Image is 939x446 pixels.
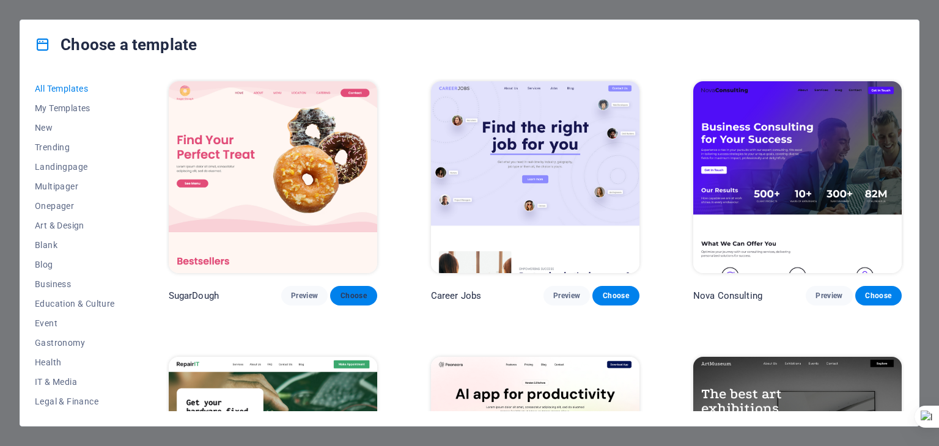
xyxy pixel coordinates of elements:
h4: Choose a template [35,35,197,54]
button: Landingpage [35,157,115,177]
img: SugarDough [169,81,377,273]
span: Blog [35,260,115,269]
span: Event [35,318,115,328]
button: Onepager [35,196,115,216]
button: Health [35,353,115,372]
button: Preview [806,286,852,305]
button: My Templates [35,98,115,118]
button: Business [35,274,115,294]
button: IT & Media [35,372,115,392]
button: New [35,118,115,137]
button: Art & Design [35,216,115,235]
button: Multipager [35,177,115,196]
img: Nova Consulting [693,81,902,273]
button: Preview [281,286,328,305]
button: Choose [330,286,377,305]
span: Preview [553,291,580,301]
span: My Templates [35,103,115,113]
span: All Templates [35,84,115,93]
button: Gastronomy [35,333,115,353]
span: Choose [865,291,892,301]
span: New [35,123,115,133]
span: Preview [291,291,318,301]
p: SugarDough [169,290,219,302]
button: Blog [35,255,115,274]
span: Health [35,357,115,367]
button: Trending [35,137,115,157]
span: Blank [35,240,115,250]
span: Choose [602,291,629,301]
span: Gastronomy [35,338,115,348]
span: Art & Design [35,221,115,230]
button: Choose [592,286,639,305]
button: Preview [543,286,590,305]
span: Business [35,279,115,289]
span: Landingpage [35,162,115,172]
span: Onepager [35,201,115,211]
button: Choose [855,286,902,305]
span: Choose [340,291,367,301]
span: IT & Media [35,377,115,387]
img: Career Jobs [431,81,639,273]
span: Trending [35,142,115,152]
p: Career Jobs [431,290,482,302]
button: Education & Culture [35,294,115,313]
button: Legal & Finance [35,392,115,411]
p: Nova Consulting [693,290,762,302]
span: Multipager [35,181,115,191]
button: All Templates [35,79,115,98]
span: Education & Culture [35,299,115,309]
button: Event [35,313,115,333]
span: Legal & Finance [35,397,115,406]
span: Preview [816,291,842,301]
button: Blank [35,235,115,255]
